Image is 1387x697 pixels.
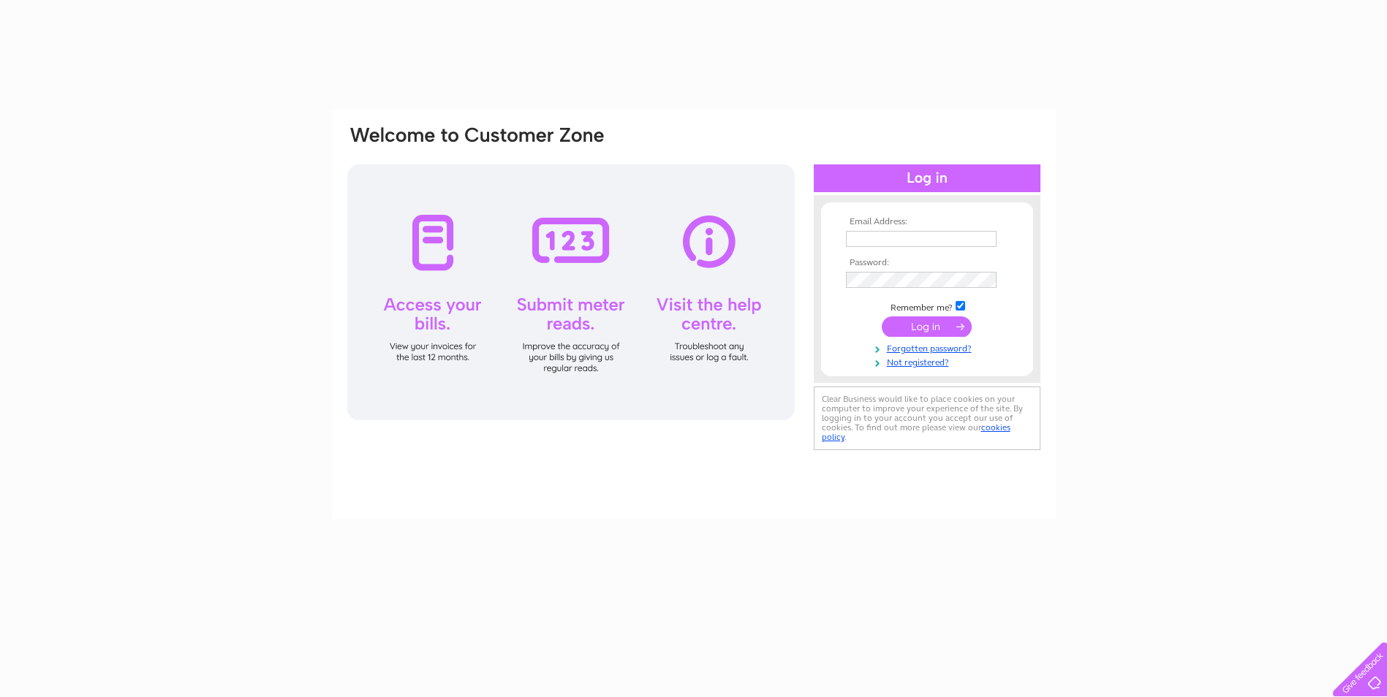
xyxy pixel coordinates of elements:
[822,422,1010,442] a: cookies policy
[846,354,1012,368] a: Not registered?
[846,340,1012,354] a: Forgotten password?
[842,258,1012,268] th: Password:
[842,299,1012,313] td: Remember me?
[882,316,972,337] input: Submit
[814,386,1040,450] div: Clear Business would like to place cookies on your computer to improve your experience of the sit...
[842,217,1012,227] th: Email Address:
